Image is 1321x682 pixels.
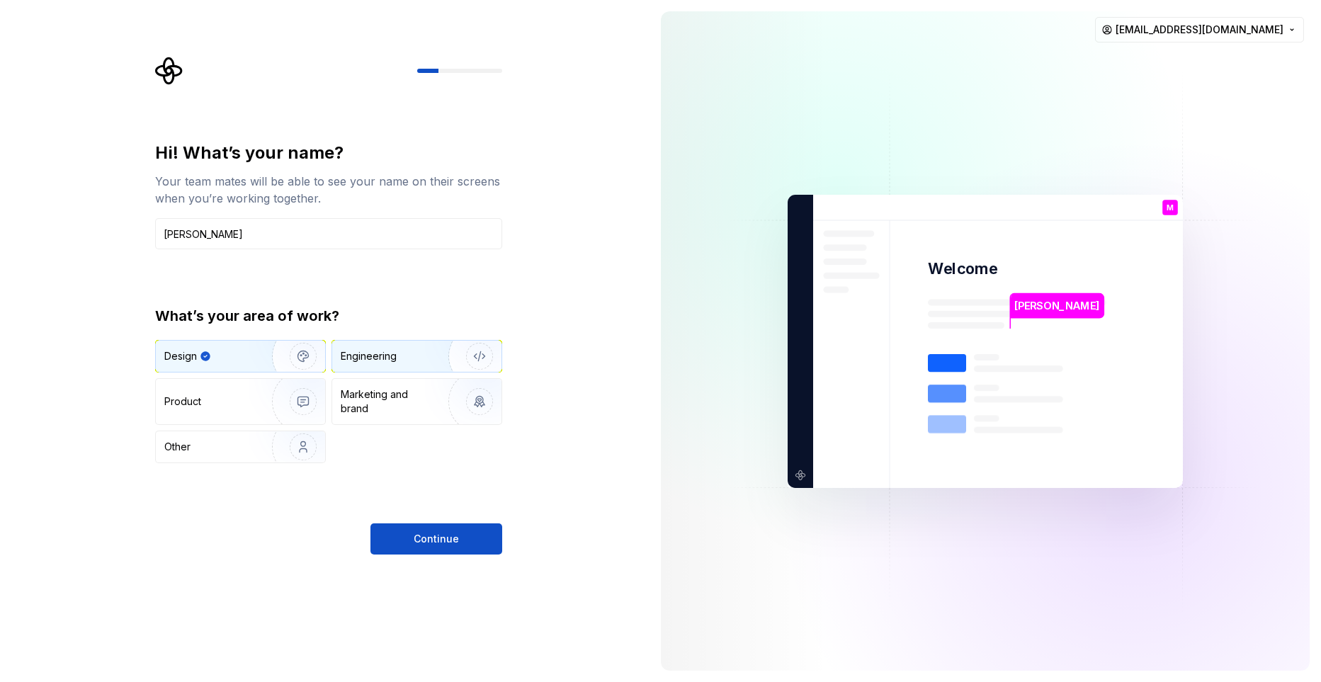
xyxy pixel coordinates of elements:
[1095,17,1304,42] button: [EMAIL_ADDRESS][DOMAIN_NAME]
[341,387,436,416] div: Marketing and brand
[1167,203,1174,211] p: M
[155,306,502,326] div: What’s your area of work?
[155,218,502,249] input: Han Solo
[164,349,197,363] div: Design
[1116,23,1283,37] span: [EMAIL_ADDRESS][DOMAIN_NAME]
[164,394,201,409] div: Product
[155,173,502,207] div: Your team mates will be able to see your name on their screens when you’re working together.
[341,349,397,363] div: Engineering
[1014,297,1099,313] p: [PERSON_NAME]
[155,142,502,164] div: Hi! What’s your name?
[414,532,459,546] span: Continue
[155,57,183,85] svg: Supernova Logo
[370,523,502,555] button: Continue
[164,440,191,454] div: Other
[928,258,997,279] p: Welcome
